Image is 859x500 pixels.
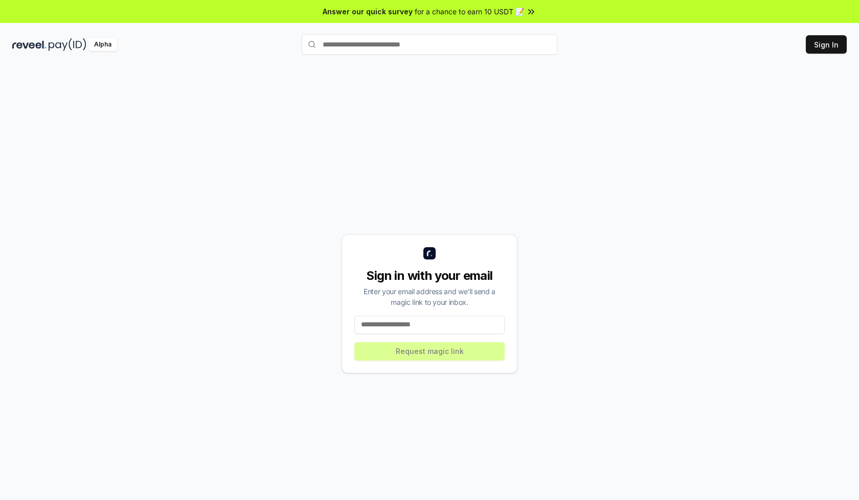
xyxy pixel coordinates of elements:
[88,38,117,51] div: Alpha
[323,6,413,17] span: Answer our quick survey
[415,6,524,17] span: for a chance to earn 10 USDT 📝
[12,38,47,51] img: reveel_dark
[354,286,505,307] div: Enter your email address and we’ll send a magic link to your inbox.
[49,38,86,51] img: pay_id
[806,35,847,54] button: Sign In
[423,247,436,259] img: logo_small
[354,268,505,284] div: Sign in with your email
